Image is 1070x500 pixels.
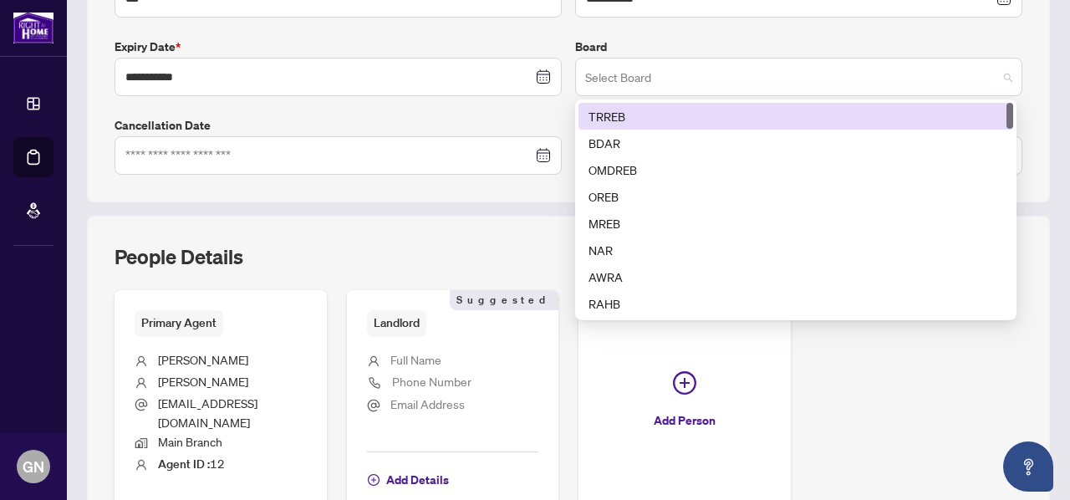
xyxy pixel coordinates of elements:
label: Expiry Date [115,38,562,56]
label: Cancellation Date [115,116,562,135]
div: TRREB [578,103,1013,130]
div: AWRA [578,263,1013,290]
div: NAR [578,237,1013,263]
div: OMDREB [588,161,1003,179]
span: GN [23,455,44,478]
div: OMDREB [578,156,1013,183]
span: [PERSON_NAME] [158,352,248,367]
div: MREB [578,210,1013,237]
span: [EMAIL_ADDRESS][DOMAIN_NAME] [158,395,257,430]
button: Open asap [1003,441,1053,492]
div: BDAR [588,134,1003,152]
button: Add Details [367,466,450,494]
b: Agent ID : [158,457,210,472]
label: Board [575,38,1022,56]
div: OREB [578,183,1013,210]
span: [PERSON_NAME] [158,374,248,389]
span: Phone Number [392,374,471,389]
div: NAR [588,241,1003,259]
div: MREB [588,214,1003,232]
span: Email Address [390,396,465,411]
span: plus-circle [368,474,380,486]
div: RAHB [578,290,1013,317]
span: Add Details [386,467,449,493]
div: OREB [588,187,1003,206]
h2: People Details [115,243,243,270]
span: Full Name [390,352,441,367]
span: 12 [158,456,225,471]
span: Primary Agent [135,310,223,336]
div: AWRA [588,268,1003,286]
img: logo [13,13,53,43]
span: close-circle [539,71,551,83]
span: plus-circle [673,371,696,395]
div: RAHB [588,294,1003,313]
span: Landlord [367,310,426,336]
div: TRREB [588,107,1003,125]
div: BDAR [578,130,1013,156]
span: Main Branch [158,434,222,449]
span: Add Person [654,407,716,434]
span: Suggested [450,290,558,310]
